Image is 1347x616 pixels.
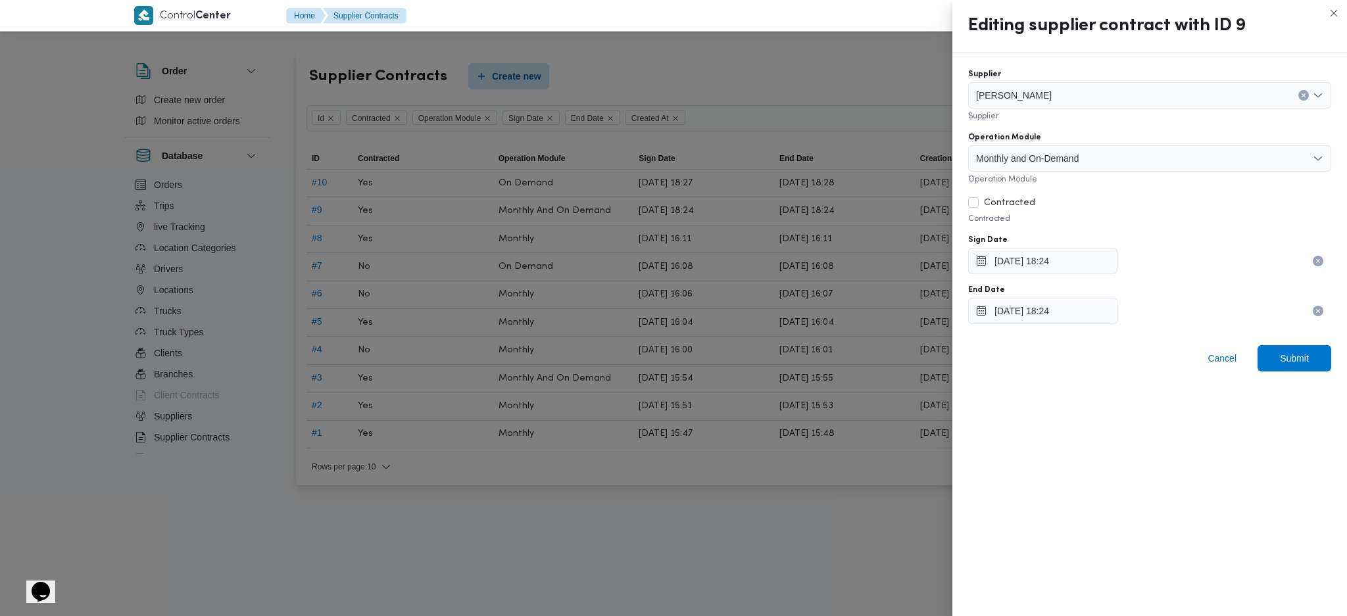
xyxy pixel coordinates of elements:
img: X8yXhbKr1z7QwAAAABJRU5ErkJggg== [134,6,153,25]
div: Operation Module [968,172,1331,185]
label: Operation Module [968,132,1041,143]
button: Submit [1258,345,1331,371]
button: Home [286,8,326,24]
div: Contracted [968,211,1331,224]
div: Supplier [968,108,1331,122]
span: [PERSON_NAME] [976,87,1052,102]
iframe: chat widget [13,563,55,603]
button: Supplier Contracts [323,8,406,24]
button: Clear input [1313,256,1323,266]
button: Cancel [1202,345,1242,371]
input: Press the down key to open a popover containing a calendar. [968,248,1117,274]
b: Center [195,11,231,21]
span: Submit [1280,350,1309,366]
label: Supplier [968,69,1001,80]
label: Sign Date [968,235,1008,245]
button: Open list of options [1313,90,1323,101]
button: Clear input [1313,306,1323,316]
button: Clear input [1298,90,1309,101]
label: Contracted [968,195,1035,211]
label: End Date [968,285,1005,295]
h2: Editing supplier contract with ID 9 [968,16,1331,37]
input: Press the down key to open a popover containing a calendar. [968,298,1117,324]
button: Close this dialog [1326,5,1342,21]
span: Cancel [1208,350,1237,366]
